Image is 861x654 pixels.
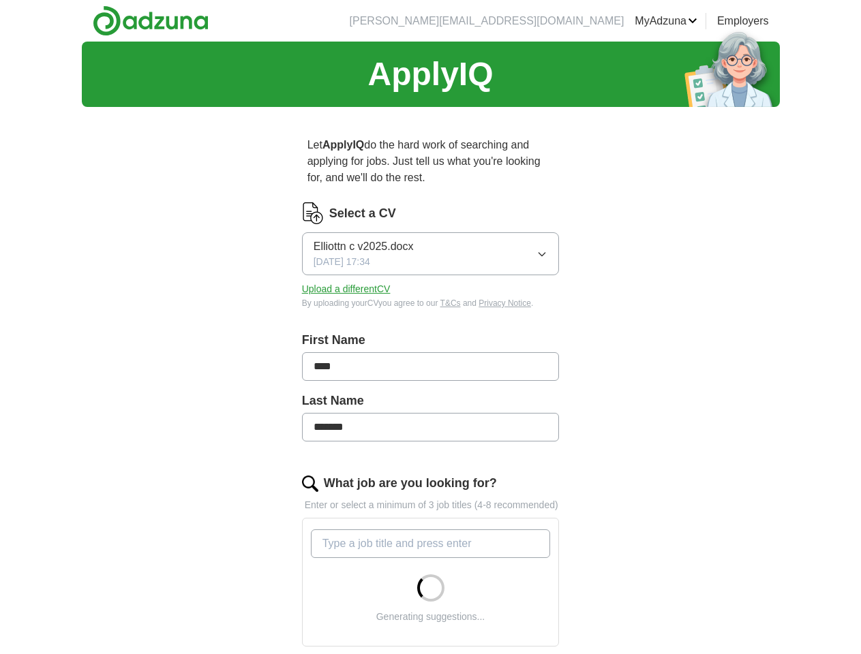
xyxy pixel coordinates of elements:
[302,282,391,296] button: Upload a differentCV
[479,298,531,308] a: Privacy Notice
[302,331,560,349] label: First Name
[302,476,318,492] img: search.png
[322,139,364,151] strong: ApplyIQ
[314,255,370,269] span: [DATE] 17:34
[302,131,560,191] p: Let do the hard work of searching and applying for jobs. Just tell us what you're looking for, an...
[302,202,324,224] img: CV Icon
[329,204,396,223] label: Select a CV
[440,298,461,308] a: T&Cs
[376,610,485,624] div: Generating suggestions...
[302,392,560,410] label: Last Name
[324,474,497,493] label: What job are you looking for?
[302,232,560,275] button: Elliottn c v2025.docx[DATE] 17:34
[367,50,493,99] h1: ApplyIQ
[302,297,560,309] div: By uploading your CV you agree to our and .
[635,13,697,29] a: MyAdzuna
[311,529,551,558] input: Type a job title and press enter
[350,13,624,29] li: [PERSON_NAME][EMAIL_ADDRESS][DOMAIN_NAME]
[302,498,560,512] p: Enter or select a minimum of 3 job titles (4-8 recommended)
[93,5,209,36] img: Adzuna logo
[717,13,769,29] a: Employers
[314,238,414,255] span: Elliottn c v2025.docx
